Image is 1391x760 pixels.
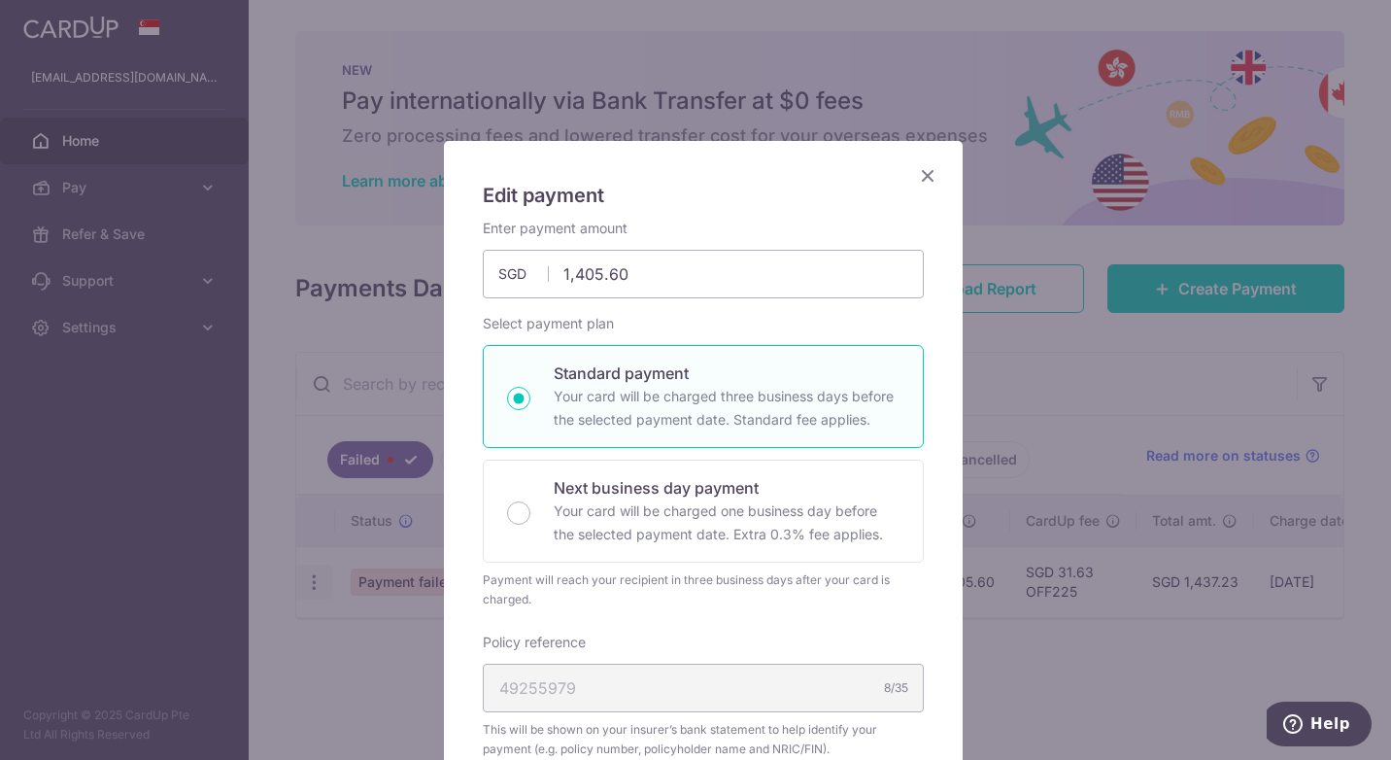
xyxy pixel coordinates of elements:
p: Your card will be charged one business day before the selected payment date. Extra 0.3% fee applies. [554,500,899,546]
span: SGD [498,264,549,284]
input: 0.00 [483,250,924,298]
p: Standard payment [554,362,899,385]
div: 8/35 [884,678,908,698]
button: Close [916,164,939,188]
label: Enter payment amount [483,219,628,238]
span: This will be shown on your insurer’s bank statement to help identify your payment (e.g. policy nu... [483,720,924,759]
p: Next business day payment [554,476,899,500]
h5: Edit payment [483,180,924,211]
label: Select payment plan [483,314,614,333]
label: Policy reference [483,633,586,652]
div: Payment will reach your recipient in three business days after your card is charged. [483,570,924,609]
iframe: Opens a widget where you can find more information [1267,702,1372,750]
p: Your card will be charged three business days before the selected payment date. Standard fee appl... [554,385,899,432]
